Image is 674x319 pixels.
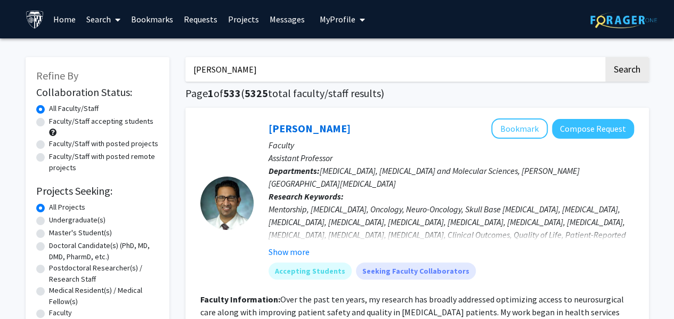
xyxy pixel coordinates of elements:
button: Search [605,57,649,82]
mat-chip: Accepting Students [269,262,352,280]
button: Show more [269,245,310,258]
label: Undergraduate(s) [49,214,105,226]
span: 1 [208,86,214,100]
span: 533 [223,86,241,100]
b: Faculty Information: [200,294,280,305]
span: [MEDICAL_DATA], [MEDICAL_DATA] and Molecular Sciences, [PERSON_NAME][GEOGRAPHIC_DATA][MEDICAL_DATA] [269,165,580,189]
span: My Profile [320,14,355,25]
a: [PERSON_NAME] [269,122,351,135]
a: Requests [178,1,223,38]
button: Compose Request to Raj Mukherjee [552,119,634,139]
input: Search Keywords [185,57,604,82]
label: Postdoctoral Researcher(s) / Research Staff [49,262,159,285]
div: Mentorship, [MEDICAL_DATA], Oncology, Neuro-Oncology, Skull Base [MEDICAL_DATA], [MEDICAL_DATA], ... [269,203,634,280]
mat-chip: Seeking Faculty Collaborators [356,262,476,280]
h2: Collaboration Status: [36,86,159,99]
a: Projects [223,1,264,38]
label: All Faculty/Staff [49,103,99,114]
p: Assistant Professor [269,151,634,164]
img: ForagerOne Logo [590,12,657,28]
label: Doctoral Candidate(s) (PhD, MD, DMD, PharmD, etc.) [49,240,159,262]
h2: Projects Seeking: [36,185,159,197]
span: Refine By [36,69,78,82]
label: Medical Resident(s) / Medical Fellow(s) [49,285,159,307]
label: Faculty/Staff with posted projects [49,138,158,149]
a: Bookmarks [126,1,178,38]
label: Faculty/Staff accepting students [49,116,153,127]
label: Faculty/Staff with posted remote projects [49,151,159,173]
label: Master's Student(s) [49,227,112,238]
h1: Page of ( total faculty/staff results) [185,87,649,100]
b: Research Keywords: [269,191,344,202]
iframe: Chat [8,271,45,311]
button: Add Raj Mukherjee to Bookmarks [491,118,548,139]
label: All Projects [49,202,85,213]
b: Departments: [269,165,320,176]
label: Faculty [49,307,72,318]
a: Search [81,1,126,38]
p: Faculty [269,139,634,151]
span: 5325 [245,86,268,100]
a: Home [48,1,81,38]
img: Johns Hopkins University Logo [26,10,44,29]
a: Messages [264,1,310,38]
